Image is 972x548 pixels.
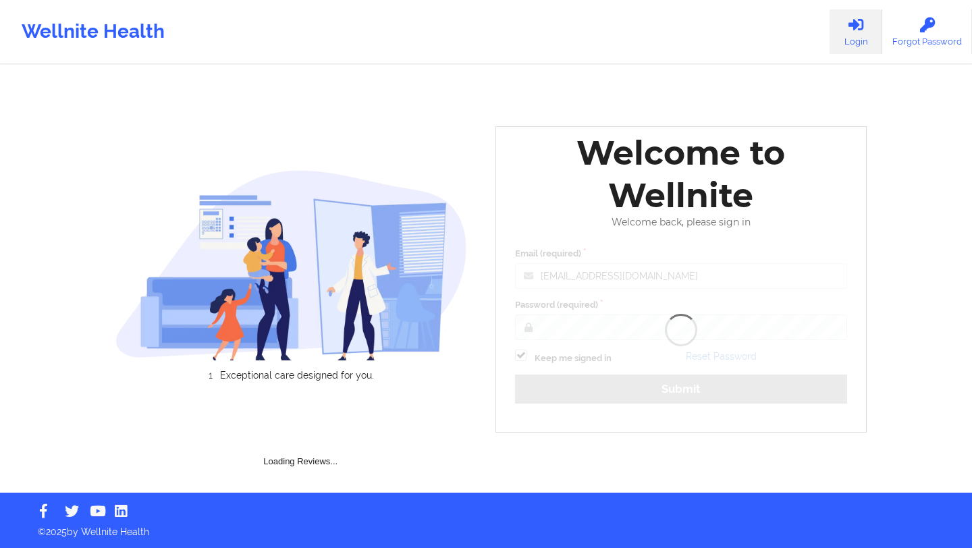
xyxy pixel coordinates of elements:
div: Welcome to Wellnite [506,132,857,217]
div: Loading Reviews... [115,404,487,468]
p: © 2025 by Wellnite Health [28,516,944,539]
div: Welcome back, please sign in [506,217,857,228]
a: Forgot Password [882,9,972,54]
img: wellnite-auth-hero_200.c722682e.png [115,169,468,360]
a: Login [830,9,882,54]
li: Exceptional care designed for you. [127,370,467,381]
